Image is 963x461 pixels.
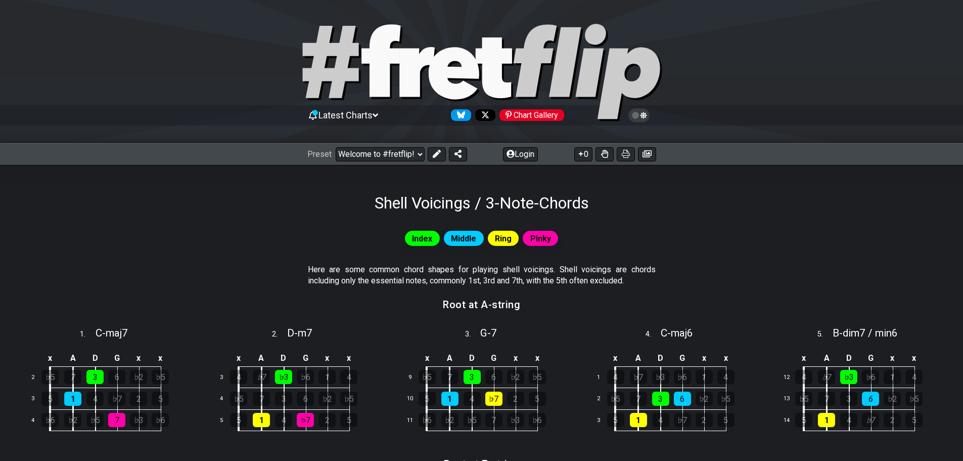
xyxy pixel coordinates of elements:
td: G [671,350,693,367]
div: 5 [717,413,735,427]
td: x [792,350,815,367]
div: ♭3 [275,370,292,384]
div: ♭2 [696,392,713,406]
div: 2 [318,413,336,427]
div: 3 [86,370,104,384]
div: 7 [441,370,458,384]
div: 2 [884,413,901,427]
td: D [838,350,860,367]
td: A [815,350,838,367]
button: Print [617,147,635,161]
span: 1 . [80,329,95,340]
div: 1 [64,392,81,406]
div: 4 [607,370,624,384]
div: 1 [630,413,647,427]
div: ♭5 [152,370,169,384]
select: Preset [336,147,425,161]
td: x [715,350,737,367]
div: 5 [230,413,247,427]
td: 14 [779,409,804,431]
button: Login [503,147,538,161]
td: 3 [214,366,238,388]
td: x [316,350,338,367]
div: 2 [130,392,147,406]
div: 7 [64,370,81,384]
span: C - maj7 [96,327,128,339]
td: 9 [402,366,427,388]
div: 5 [340,413,357,427]
div: 7 [253,392,270,406]
div: 7 [485,413,502,427]
div: ♭2 [64,413,81,427]
div: 4 [275,413,292,427]
button: Edit Preset [428,147,446,161]
td: G [483,350,505,367]
div: 5 [795,413,812,427]
div: ♭2 [884,392,901,406]
div: ♭7 [674,413,691,427]
div: 6 [674,392,691,406]
div: 4 [340,370,357,384]
div: 3 [840,392,857,406]
h3: Root at A-string [443,299,520,310]
td: x [338,350,360,367]
div: ♭6 [862,370,879,384]
td: x [882,350,903,367]
td: x [128,350,150,367]
td: 12 [779,366,804,388]
div: ♭6 [41,413,59,427]
td: D [84,350,106,367]
p: Here are some common chord shapes for playing shell voicings. Shell voicings are chords including... [308,264,656,287]
td: 13 [779,388,804,410]
span: 5 . [817,329,833,340]
div: 4 [230,370,247,384]
div: 4 [905,370,923,384]
span: Preset [307,149,332,159]
div: 6 [108,370,125,384]
div: 1 [441,392,458,406]
div: 4 [464,392,481,406]
div: ♭7 [485,392,502,406]
td: x [38,350,62,367]
td: 2 [591,388,615,410]
div: ♭7 [862,413,879,427]
button: 0 [574,147,592,161]
div: ♭5 [905,392,923,406]
div: 7 [818,392,835,406]
div: ♭7 [297,413,314,427]
td: x [903,350,925,367]
td: A [250,350,273,367]
span: 4 . [646,329,661,340]
div: 6 [297,392,314,406]
div: 5 [419,392,436,406]
div: ♭7 [818,370,835,384]
div: 7 [108,413,125,427]
td: x [227,350,250,367]
div: ♭3 [130,413,147,427]
div: ♭6 [419,413,436,427]
a: #fretflip at Pinterest [495,109,564,121]
td: x [150,350,171,367]
td: x [526,350,548,367]
div: 4 [652,413,669,427]
div: ♭5 [529,370,546,384]
h1: Shell Voicings / 3-Note-Chords [375,193,589,213]
div: Chart Gallery [499,109,564,121]
div: ♭5 [464,413,481,427]
div: ♭7 [253,370,270,384]
div: ♭5 [340,392,357,406]
div: ♭5 [607,392,624,406]
div: 2 [696,413,713,427]
button: Toggle Dexterity for all fretkits [595,147,614,161]
span: Middle [451,231,476,246]
td: 3 [26,388,50,410]
div: ♭7 [630,370,647,384]
span: C - maj6 [661,327,693,339]
div: 4 [717,370,735,384]
div: ♭5 [717,392,735,406]
td: G [860,350,882,367]
td: 2 [26,366,50,388]
td: G [106,350,128,367]
div: 1 [318,370,336,384]
td: G [295,350,316,367]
